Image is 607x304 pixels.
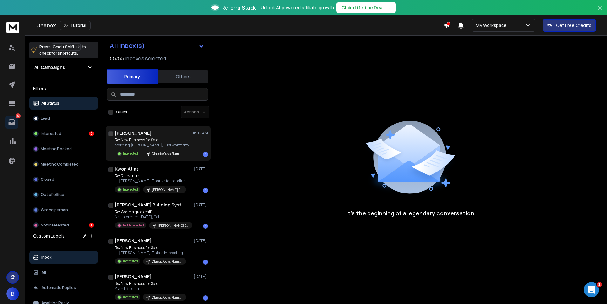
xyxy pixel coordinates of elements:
[41,270,46,275] p: All
[123,295,138,300] p: Interested
[115,238,152,244] h1: [PERSON_NAME]
[596,4,604,19] button: Close banner
[543,19,596,32] button: Get Free Credits
[29,219,98,232] button: Not Interested1
[41,177,54,182] p: Closed
[29,61,98,74] button: All Campaigns
[33,233,65,239] h3: Custom Labels
[29,97,98,110] button: All Status
[110,55,124,62] span: 55 / 55
[386,4,391,11] span: →
[29,173,98,186] button: Closed
[116,110,127,115] label: Select
[16,113,21,118] p: 5
[29,266,98,279] button: All
[123,259,138,264] p: Interested
[203,295,208,301] div: 1
[115,245,186,250] p: Re: New Business for Sale
[41,101,59,106] p: All Status
[115,286,186,291] p: Yeah I filled it in
[60,21,91,30] button: Tutorial
[110,43,145,49] h1: All Inbox(s)
[125,55,166,62] h3: Inboxes selected
[152,259,182,264] p: Classic Guys Plumbing
[192,131,208,136] p: 06:10 AM
[115,202,185,208] h1: [PERSON_NAME] Building Systems
[115,281,186,286] p: Re: New Business for Sale
[194,274,208,279] p: [DATE]
[41,146,72,152] p: Meeting Booked
[29,143,98,155] button: Meeting Booked
[115,143,189,148] p: Morning [PERSON_NAME], Just wanted to
[597,282,602,287] span: 1
[41,223,69,228] p: Not Interested
[107,69,158,84] button: Primary
[41,192,64,197] p: Out of office
[261,4,334,11] p: Unlock AI-powered affiliate growth
[347,209,474,218] p: It’s the beginning of a legendary conversation
[29,281,98,294] button: Automatic Replies
[476,22,509,29] p: My Workspace
[6,287,19,300] button: B
[203,188,208,193] div: 1
[584,282,599,297] iframe: Intercom live chat
[29,84,98,93] h3: Filters
[41,162,78,167] p: Meeting Completed
[52,43,81,51] span: Cmd + Shift + k
[123,151,138,156] p: Interested
[34,64,65,71] h1: All Campaigns
[152,295,182,300] p: Classic Guys Plumbing
[221,4,256,11] span: ReferralStack
[115,250,186,255] p: Hi [PERSON_NAME], This is interesting.
[194,238,208,243] p: [DATE]
[115,274,152,280] h1: [PERSON_NAME]
[29,158,98,171] button: Meeting Completed
[158,223,188,228] p: [PERSON_NAME] Engineering
[115,138,189,143] p: Re: New Business for Sale
[123,223,144,228] p: Not Interested
[5,116,18,129] a: 5
[158,70,208,84] button: Others
[29,251,98,264] button: Inbox
[29,204,98,216] button: Wrong person
[89,223,94,228] div: 1
[29,188,98,201] button: Out of office
[152,152,182,156] p: Classic Guys Plumbing
[39,44,86,57] p: Press to check for shortcuts.
[89,131,94,136] div: 4
[41,207,68,213] p: Wrong person
[336,2,396,13] button: Claim Lifetime Deal→
[115,173,186,179] p: Re: Quick Intro
[41,116,50,121] p: Lead
[556,22,591,29] p: Get Free Credits
[115,179,186,184] p: Hi [PERSON_NAME], Thanks for sending
[41,131,61,136] p: Interested
[115,209,191,214] p: Re: Worth a quick call?
[41,255,52,260] p: Inbox
[115,214,191,220] p: Not interested [DATE], Oct
[29,112,98,125] button: Lead
[203,260,208,265] div: 1
[36,21,444,30] div: Onebox
[152,187,182,192] p: [PERSON_NAME] Engineering
[203,152,208,157] div: 1
[194,202,208,207] p: [DATE]
[115,130,152,136] h1: [PERSON_NAME]
[41,285,76,290] p: Automatic Replies
[115,166,139,172] h1: Kwon Atlas
[194,166,208,172] p: [DATE]
[29,127,98,140] button: Interested4
[123,187,138,192] p: Interested
[203,224,208,229] div: 1
[105,39,209,52] button: All Inbox(s)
